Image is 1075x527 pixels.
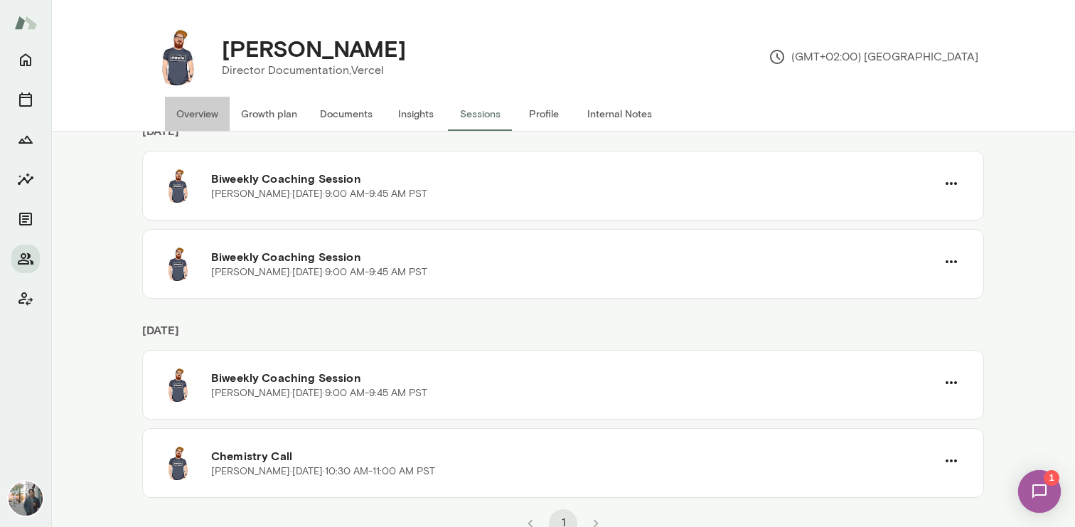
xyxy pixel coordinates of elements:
[165,97,230,131] button: Overview
[148,28,205,85] img: Rich Haines
[11,205,40,233] button: Documents
[11,165,40,193] button: Insights
[230,97,309,131] button: Growth plan
[142,122,984,151] h6: [DATE]
[11,245,40,273] button: Members
[309,97,384,131] button: Documents
[211,187,427,201] p: [PERSON_NAME] · [DATE] · 9:00 AM-9:45 AM PST
[448,97,512,131] button: Sessions
[512,97,576,131] button: Profile
[384,97,448,131] button: Insights
[142,321,984,350] h6: [DATE]
[211,386,427,400] p: [PERSON_NAME] · [DATE] · 9:00 AM-9:45 AM PST
[211,447,936,464] h6: Chemistry Call
[211,464,435,479] p: [PERSON_NAME] · [DATE] · 10:30 AM-11:00 AM PST
[222,35,406,62] h4: [PERSON_NAME]
[769,48,978,65] p: (GMT+02:00) [GEOGRAPHIC_DATA]
[211,265,427,280] p: [PERSON_NAME] · [DATE] · 9:00 AM-9:45 AM PST
[11,284,40,313] button: Client app
[211,248,936,265] h6: Biweekly Coaching Session
[211,369,936,386] h6: Biweekly Coaching Session
[211,170,936,187] h6: Biweekly Coaching Session
[222,62,406,79] p: Director Documentation, Vercel
[11,85,40,114] button: Sessions
[11,46,40,74] button: Home
[11,125,40,154] button: Growth Plan
[9,481,43,516] img: Gene Lee
[576,97,663,131] button: Internal Notes
[14,9,37,36] img: Mento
